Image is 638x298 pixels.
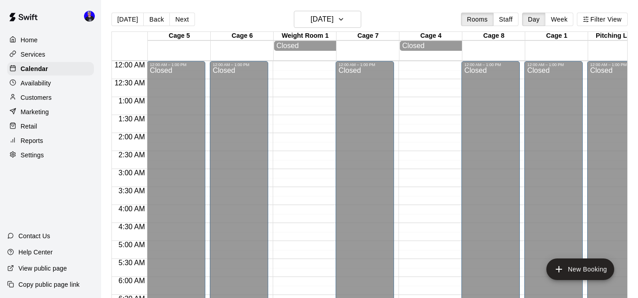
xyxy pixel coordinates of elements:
[7,91,94,104] a: Customers
[461,13,493,26] button: Rooms
[21,136,43,145] p: Reports
[211,32,274,40] div: Cage 6
[18,264,67,273] p: View public page
[21,151,44,160] p: Settings
[7,33,94,47] a: Home
[310,13,333,26] h6: [DATE]
[112,79,147,87] span: 12:30 AM
[577,13,627,26] button: Filter View
[493,13,519,26] button: Staff
[116,187,147,195] span: 3:30 AM
[150,62,203,67] div: 12:00 AM – 1:00 PM
[21,64,48,73] p: Calendar
[116,115,147,123] span: 1:30 AM
[82,7,101,25] div: Tyler LeClair
[276,42,334,50] div: Closed
[116,133,147,141] span: 2:00 AM
[399,32,462,40] div: Cage 4
[111,13,144,26] button: [DATE]
[148,32,211,40] div: Cage 5
[18,231,50,240] p: Contact Us
[116,151,147,159] span: 2:30 AM
[338,62,391,67] div: 12:00 AM – 1:00 PM
[525,32,588,40] div: Cage 1
[522,13,545,26] button: Day
[116,169,147,177] span: 3:00 AM
[21,122,37,131] p: Retail
[143,13,170,26] button: Back
[402,42,460,50] div: Closed
[337,32,399,40] div: Cage 7
[7,120,94,133] a: Retail
[21,36,38,44] p: Home
[18,248,53,257] p: Help Center
[7,148,94,162] a: Settings
[21,79,51,88] p: Availability
[116,223,147,231] span: 4:30 AM
[116,259,147,267] span: 5:30 AM
[7,105,94,119] a: Marketing
[18,280,80,289] p: Copy public page link
[7,48,94,61] a: Services
[116,205,147,213] span: 4:00 AM
[213,62,266,67] div: 12:00 AM – 1:00 PM
[169,13,195,26] button: Next
[21,107,49,116] p: Marketing
[464,62,517,67] div: 12:00 AM – 1:00 PM
[116,241,147,249] span: 5:00 AM
[462,32,525,40] div: Cage 8
[21,93,52,102] p: Customers
[7,76,94,90] a: Availability
[21,50,45,59] p: Services
[7,134,94,147] a: Reports
[545,13,573,26] button: Week
[7,62,94,76] a: Calendar
[84,11,95,22] img: Tyler LeClair
[112,61,147,69] span: 12:00 AM
[116,277,147,285] span: 6:00 AM
[274,32,337,40] div: Weight Room 1
[116,97,147,105] span: 1:00 AM
[527,62,580,67] div: 12:00 AM – 1:00 PM
[294,11,361,28] button: [DATE]
[546,258,614,280] button: add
